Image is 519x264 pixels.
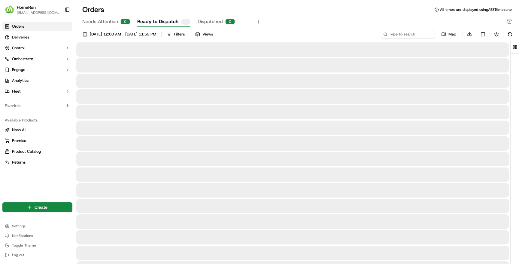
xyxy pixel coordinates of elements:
[12,224,26,229] span: Settings
[5,138,70,143] a: Promise
[5,149,70,154] a: Product Catalog
[381,30,435,38] input: Type to search
[2,222,72,230] button: Settings
[80,30,159,38] button: [DATE] 12:00 AM - [DATE] 11:59 PM
[5,5,14,14] img: HomeRun
[2,65,72,75] button: Engage
[12,78,29,83] span: Analytics
[5,127,70,133] a: Nash AI
[448,32,456,37] span: Map
[35,204,47,210] span: Create
[2,136,72,146] button: Promise
[437,31,460,38] button: Map
[164,30,187,38] button: Filters
[440,7,512,12] span: All times are displayed using AEST timezone
[12,138,26,143] span: Promise
[12,243,36,248] span: Toggle Theme
[2,147,72,156] button: Product Catalog
[193,30,216,38] button: Views
[12,24,24,29] span: Orders
[225,19,235,24] div: 0
[202,32,213,37] span: Views
[17,10,60,15] button: [EMAIL_ADDRESS][DOMAIN_NAME]
[82,5,104,14] h1: Orders
[12,253,24,257] span: Log out
[174,32,185,37] div: Filters
[2,76,72,85] a: Analytics
[2,241,72,250] button: Toggle Theme
[12,160,26,165] span: Returns
[2,202,72,212] button: Create
[2,2,62,17] button: HomeRunHomeRun[EMAIL_ADDRESS][DOMAIN_NAME]
[2,251,72,259] button: Log out
[2,22,72,31] a: Orders
[198,18,223,25] span: Dispatched
[12,35,29,40] span: Deliveries
[2,32,72,42] a: Deliveries
[90,32,156,37] span: [DATE] 12:00 AM - [DATE] 11:59 PM
[2,125,72,135] button: Nash AI
[82,18,118,25] span: Needs Attention
[2,158,72,167] button: Returns
[2,115,72,125] div: Available Products
[2,54,72,64] button: Orchestrate
[17,4,36,10] button: HomeRun
[12,56,33,62] span: Orchestrate
[2,87,72,96] button: Fleet
[2,43,72,53] button: Control
[506,30,514,38] button: Refresh
[12,89,21,94] span: Fleet
[12,233,33,238] span: Notifications
[12,45,25,51] span: Control
[137,18,178,25] span: Ready to Dispatch
[120,19,130,24] div: 0
[2,101,72,111] div: Favorites
[12,67,25,72] span: Engage
[12,149,41,154] span: Product Catalog
[5,160,70,165] a: Returns
[12,127,26,133] span: Nash AI
[2,232,72,240] button: Notifications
